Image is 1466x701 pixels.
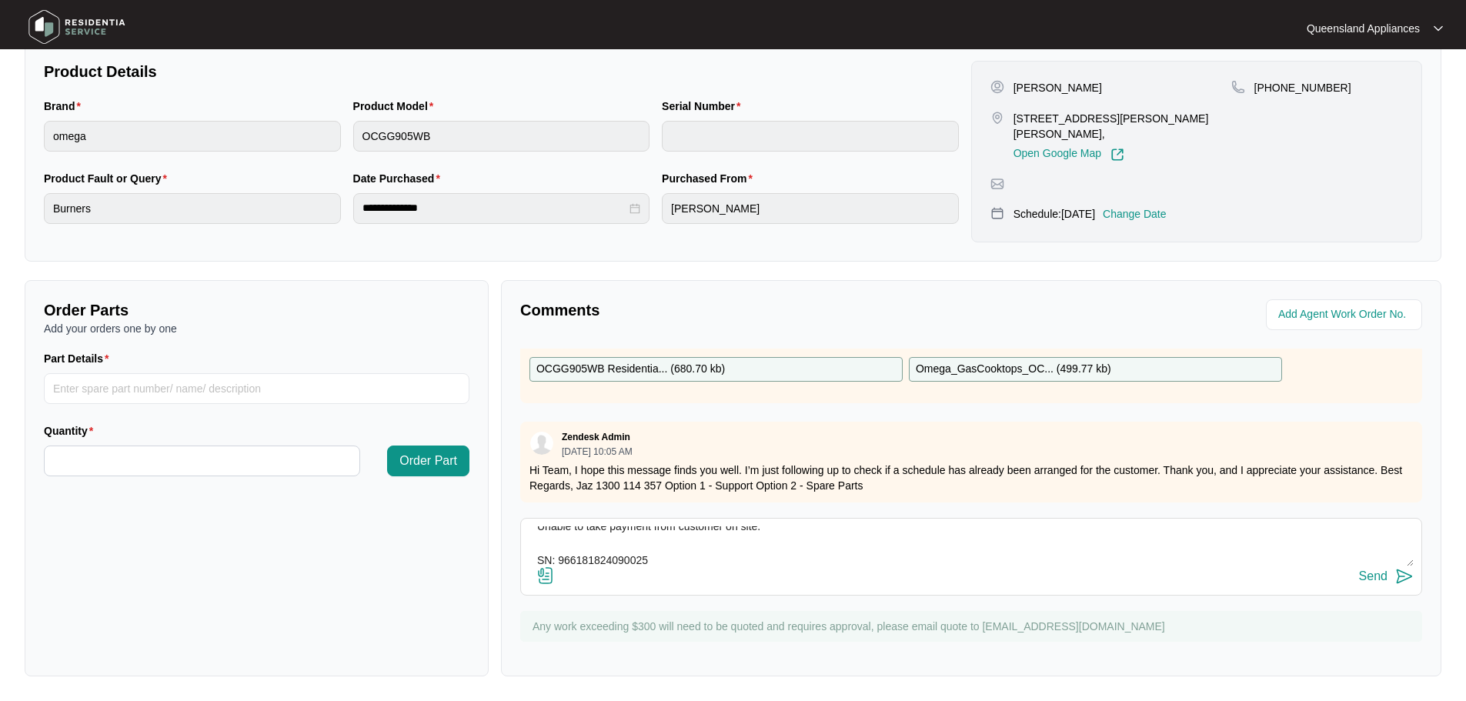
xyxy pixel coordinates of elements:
label: Part Details [44,351,115,366]
div: Send [1359,569,1388,583]
p: [PHONE_NUMBER] [1254,80,1351,95]
input: Quantity [45,446,359,476]
button: Order Part [387,446,469,476]
input: Part Details [44,373,469,404]
p: Product Details [44,61,959,82]
p: [DATE] 10:05 AM [562,447,633,456]
label: Product Fault or Query [44,171,173,186]
label: Purchased From [662,171,759,186]
input: Brand [44,121,341,152]
label: Serial Number [662,98,746,114]
img: residentia service logo [23,4,131,50]
p: Any work exceeding $300 will need to be quoted and requires approval, please email quote to [EMAI... [533,619,1414,634]
p: Queensland Appliances [1307,21,1420,36]
p: ​[STREET_ADDRESS][PERSON_NAME][PERSON_NAME], [1014,111,1231,142]
input: Add Agent Work Order No. [1278,305,1413,324]
input: Purchased From [662,193,959,224]
p: [PERSON_NAME] [1014,80,1102,95]
p: Schedule: [DATE] [1014,206,1095,222]
p: Hi Team, I hope this message finds you well. I’m just following up to check if a schedule has alr... [529,462,1413,493]
img: send-icon.svg [1395,567,1414,586]
input: Serial Number [662,121,959,152]
label: Date Purchased [353,171,446,186]
button: Send [1359,566,1414,587]
p: OCGG905WB Residentia... ( 680.70 kb ) [536,361,725,378]
img: dropdown arrow [1434,25,1443,32]
p: Order Parts [44,299,469,321]
input: Date Purchased [362,200,627,216]
img: file-attachment-doc.svg [536,566,555,585]
textarea: Called to Cooktop Red flames instead of blue flames coming out of the burners. Tech attended and ... [529,526,1414,566]
input: Product Fault or Query [44,193,341,224]
img: map-pin [990,206,1004,220]
img: Link-External [1110,148,1124,162]
p: Zendesk Admin [562,431,630,443]
img: map-pin [1231,80,1245,94]
img: user.svg [530,432,553,455]
p: Comments [520,299,960,321]
label: Brand [44,98,87,114]
p: Omega_GasCooktops_OC... ( 499.77 kb ) [916,361,1111,378]
p: Change Date [1103,206,1167,222]
p: Add your orders one by one [44,321,469,336]
label: Quantity [44,423,99,439]
input: Product Model [353,121,650,152]
a: Open Google Map [1014,148,1124,162]
span: Order Part [399,452,457,470]
img: map-pin [990,177,1004,191]
img: map-pin [990,111,1004,125]
label: Product Model [353,98,440,114]
img: user-pin [990,80,1004,94]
